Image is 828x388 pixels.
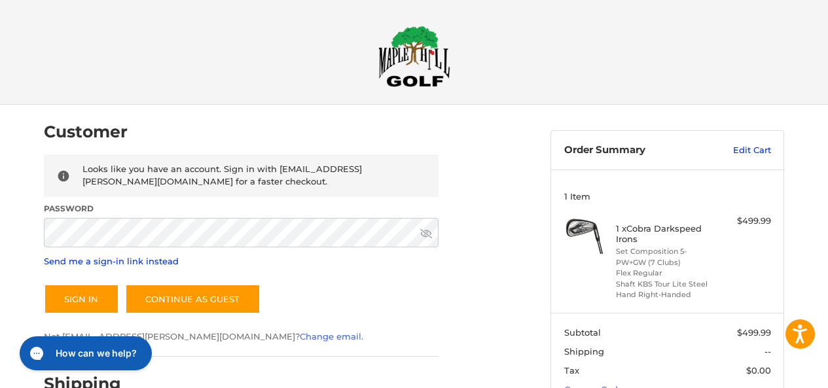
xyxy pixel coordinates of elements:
[44,256,179,266] a: Send me a sign-in link instead
[125,284,261,314] a: Continue as guest
[564,191,771,202] h3: 1 Item
[82,164,362,187] span: Looks like you have an account. Sign in with [EMAIL_ADDRESS][PERSON_NAME][DOMAIN_NAME] for a fast...
[44,203,439,215] label: Password
[564,346,604,357] span: Shipping
[44,330,439,344] p: Not [EMAIL_ADDRESS][PERSON_NAME][DOMAIN_NAME]? .
[616,268,716,279] li: Flex Regular
[300,331,361,342] a: Change email
[705,144,771,157] a: Edit Cart
[719,215,771,228] div: $499.99
[746,365,771,376] span: $0.00
[564,144,705,157] h3: Order Summary
[44,122,128,142] h2: Customer
[616,223,716,245] h4: 1 x Cobra Darkspeed Irons
[564,365,579,376] span: Tax
[616,289,716,300] li: Hand Right-Handed
[44,284,119,314] button: Sign In
[737,327,771,338] span: $499.99
[616,246,716,268] li: Set Composition 5-PW+GW (7 Clubs)
[765,346,771,357] span: --
[13,332,156,375] iframe: Gorgias live chat messenger
[616,279,716,290] li: Shaft KBS Tour Lite Steel
[378,26,450,87] img: Maple Hill Golf
[564,327,601,338] span: Subtotal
